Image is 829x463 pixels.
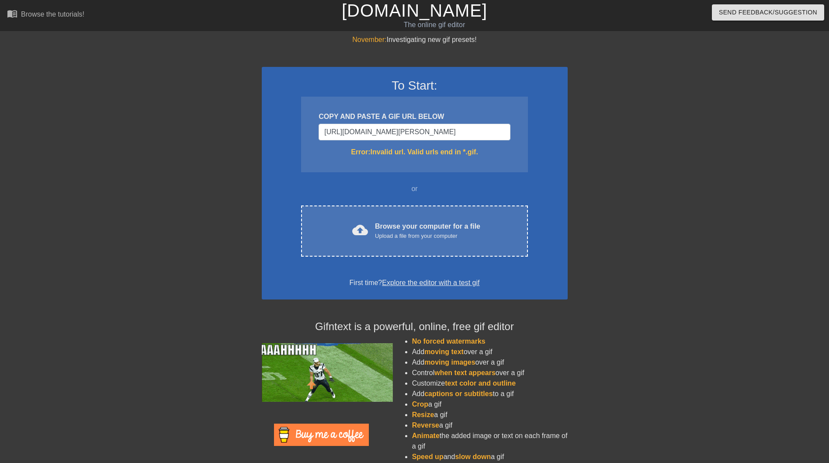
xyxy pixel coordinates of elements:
[342,1,487,20] a: [DOMAIN_NAME]
[412,338,486,345] span: No forced watermarks
[445,379,516,387] span: text color and outline
[412,347,568,357] li: Add over a gif
[319,111,510,122] div: COPY AND PASTE A GIF URL BELOW
[412,431,568,452] li: the added image or text on each frame of a gif
[412,453,444,460] span: Speed up
[352,36,386,43] span: November:
[375,232,480,240] div: Upload a file from your computer
[412,420,568,431] li: a gif
[412,399,568,410] li: a gif
[7,8,17,19] span: menu_book
[262,35,568,45] div: Investigating new gif presets!
[7,8,84,22] a: Browse the tutorials!
[424,390,493,397] span: captions or subtitles
[424,359,475,366] span: moving images
[455,453,491,460] span: slow down
[412,368,568,378] li: Control over a gif
[412,421,439,429] span: Reverse
[262,343,393,402] img: football_small.gif
[319,124,510,140] input: Username
[262,320,568,333] h4: Gifntext is a powerful, online, free gif editor
[412,400,428,408] span: Crop
[281,20,588,30] div: The online gif editor
[375,221,480,240] div: Browse your computer for a file
[424,348,464,355] span: moving text
[412,389,568,399] li: Add to a gif
[712,4,824,21] button: Send Feedback/Suggestion
[412,432,440,439] span: Animate
[412,357,568,368] li: Add over a gif
[352,222,368,238] span: cloud_upload
[412,411,434,418] span: Resize
[319,147,510,157] div: Error: Invalid url. Valid urls end in *.gif.
[412,452,568,462] li: and a gif
[284,184,545,194] div: or
[719,7,817,18] span: Send Feedback/Suggestion
[434,369,496,376] span: when text appears
[382,279,479,286] a: Explore the editor with a test gif
[21,10,84,18] div: Browse the tutorials!
[273,78,556,93] h3: To Start:
[274,424,369,446] img: Buy Me A Coffee
[412,410,568,420] li: a gif
[412,378,568,389] li: Customize
[273,278,556,288] div: First time?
